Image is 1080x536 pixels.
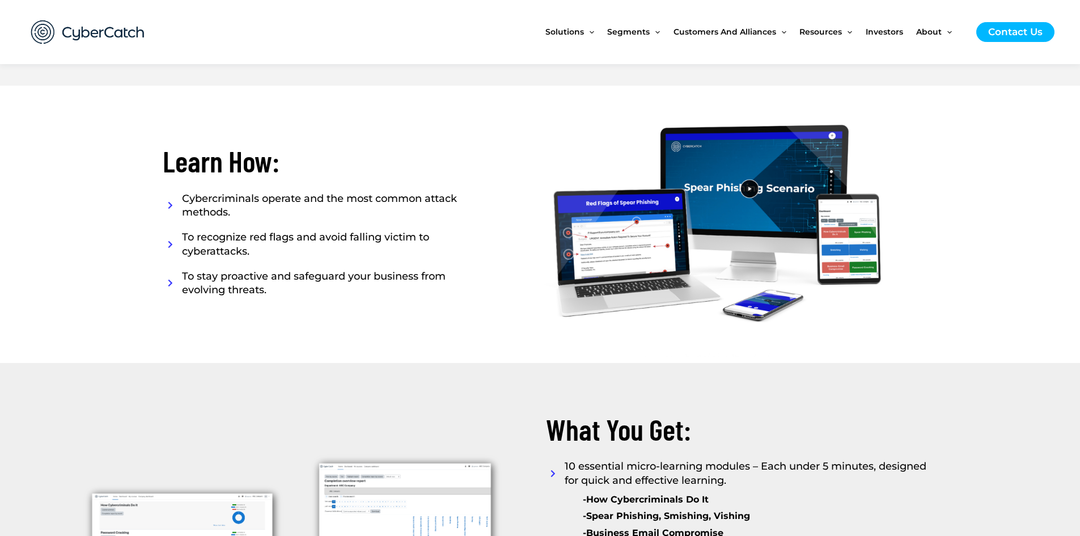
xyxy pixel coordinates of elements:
[866,8,916,56] a: Investors
[20,9,156,56] img: CyberCatch
[179,230,489,259] span: To recognize red flags and avoid falling victim to cyberattacks.
[842,8,852,56] span: Menu Toggle
[674,8,776,56] span: Customers and Alliances
[650,8,660,56] span: Menu Toggle
[799,8,842,56] span: Resources
[776,8,786,56] span: Menu Toggle
[584,8,594,56] span: Menu Toggle
[545,8,584,56] span: Solutions
[916,8,942,56] span: About
[179,269,489,298] span: To stay proactive and safeguard your business from evolving threats.
[583,533,966,534] p: -Business Email Compromise
[607,8,650,56] span: Segments
[546,410,934,449] h2: What You Get:
[976,22,1054,42] a: Contact Us
[583,499,966,500] p: -How Cybercriminals Do It
[179,192,489,220] span: Cybercriminals operate and the most common attack methods.
[562,459,934,488] span: 10 essential micro-learning modules – Each under 5 minutes, designed for quick and effective lear...
[163,142,535,180] h2: Learn How:
[942,8,952,56] span: Menu Toggle
[866,8,903,56] span: Investors
[583,516,966,517] p: -Spear Phishing, Smishing, Vishing
[545,8,965,56] nav: Site Navigation: New Main Menu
